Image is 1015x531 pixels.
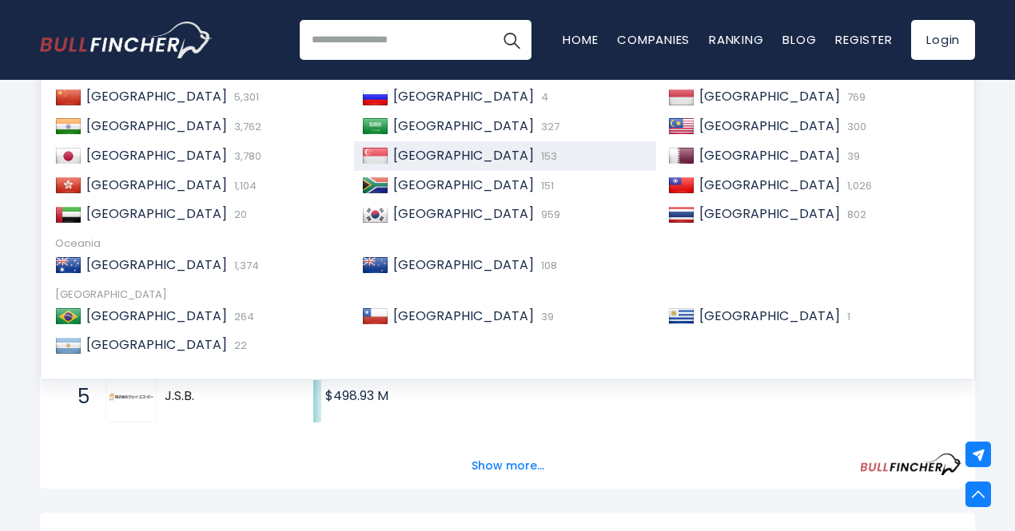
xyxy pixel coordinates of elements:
[108,374,154,420] img: J.S.B.
[492,20,531,60] button: Search
[230,89,259,105] span: 5,301
[230,207,247,222] span: 20
[325,386,388,405] text: $498.93 M
[230,338,247,353] span: 22
[699,146,840,164] span: [GEOGRAPHIC_DATA]
[537,119,559,134] span: 327
[393,146,534,164] span: [GEOGRAPHIC_DATA]
[709,31,763,48] a: Ranking
[230,149,261,164] span: 3,780
[843,89,866,105] span: 769
[699,176,840,194] span: [GEOGRAPHIC_DATA]
[230,178,257,193] span: 1,104
[86,307,227,325] span: [GEOGRAPHIC_DATA]
[86,256,227,274] span: [GEOGRAPHIC_DATA]
[617,31,690,48] a: Companies
[835,31,892,48] a: Register
[843,207,866,222] span: 802
[563,31,598,48] a: Home
[86,176,227,194] span: [GEOGRAPHIC_DATA]
[537,89,548,105] span: 4
[86,335,227,354] span: [GEOGRAPHIC_DATA]
[699,204,840,223] span: [GEOGRAPHIC_DATA]
[537,178,554,193] span: 151
[537,258,557,273] span: 108
[230,119,261,134] span: 3,762
[393,204,534,223] span: [GEOGRAPHIC_DATA]
[393,256,534,274] span: [GEOGRAPHIC_DATA]
[537,149,557,164] span: 153
[393,176,534,194] span: [GEOGRAPHIC_DATA]
[537,207,560,222] span: 959
[55,288,960,302] div: [GEOGRAPHIC_DATA]
[86,87,227,105] span: [GEOGRAPHIC_DATA]
[393,117,534,135] span: [GEOGRAPHIC_DATA]
[782,31,816,48] a: Blog
[70,383,86,410] span: 5
[40,22,213,58] img: Bullfincher logo
[911,20,975,60] a: Login
[230,258,259,273] span: 1,374
[843,149,860,164] span: 39
[462,453,554,479] button: Show more...
[393,87,534,105] span: [GEOGRAPHIC_DATA]
[165,388,285,405] span: J.S.B.
[230,309,254,324] span: 264
[40,22,212,58] a: Go to homepage
[86,204,227,223] span: [GEOGRAPHIC_DATA]
[393,307,534,325] span: [GEOGRAPHIC_DATA]
[843,178,872,193] span: 1,026
[699,117,840,135] span: [GEOGRAPHIC_DATA]
[843,309,850,324] span: 1
[86,117,227,135] span: [GEOGRAPHIC_DATA]
[55,237,960,251] div: Oceania
[537,309,554,324] span: 39
[843,119,866,134] span: 300
[699,87,840,105] span: [GEOGRAPHIC_DATA]
[699,307,840,325] span: [GEOGRAPHIC_DATA]
[86,146,227,164] span: [GEOGRAPHIC_DATA]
